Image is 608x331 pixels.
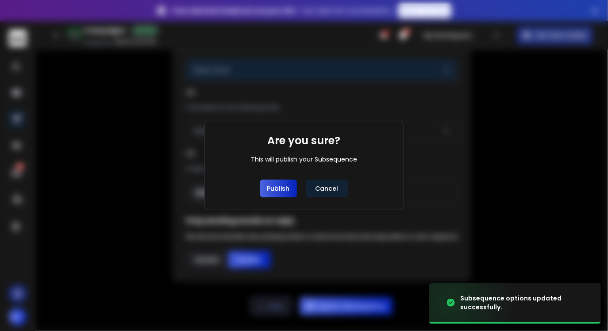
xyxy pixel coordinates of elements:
[268,134,341,148] h1: Are you sure?
[306,180,348,197] button: Cancel
[460,294,590,312] div: Subsequence options updated successfully.
[260,180,297,197] button: Publish
[251,155,357,164] div: This will publish your Subsequence
[429,277,518,329] img: image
